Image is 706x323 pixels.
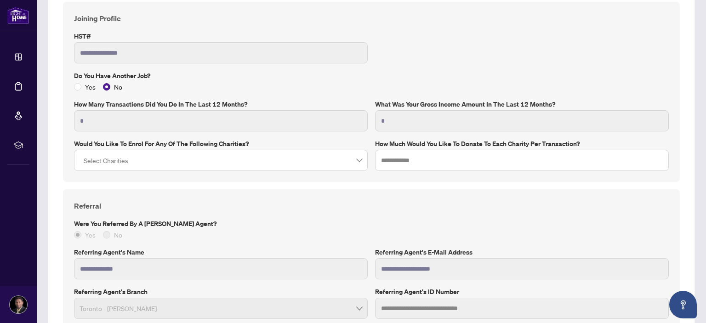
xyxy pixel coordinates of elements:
label: Referring Agent's Branch [74,287,368,297]
label: What was your gross income amount in the last 12 months? [375,99,669,109]
label: Would you like to enrol for any of the following charities? [74,139,368,149]
label: Do you have another job? [74,71,669,81]
span: Toronto - Don Mills [80,300,362,317]
button: Open asap [669,291,697,318]
label: How many transactions did you do in the last 12 months? [74,99,368,109]
span: Yes [81,230,99,240]
label: How much would you like to donate to each charity per transaction? [375,139,669,149]
span: Yes [81,82,99,92]
span: No [110,82,126,92]
img: logo [7,7,29,24]
label: HST# [74,31,368,41]
label: Were you referred by a [PERSON_NAME] Agent? [74,219,669,229]
h4: Joining Profile [74,13,669,24]
span: No [110,230,126,240]
h4: Referral [74,200,669,211]
label: Referring Agent's ID Number [375,287,669,297]
label: Referring Agent's Name [74,247,368,257]
label: Referring Agent's E-Mail Address [375,247,669,257]
img: Profile Icon [10,296,27,313]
